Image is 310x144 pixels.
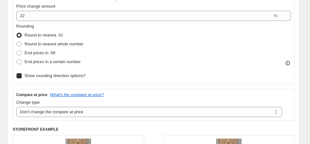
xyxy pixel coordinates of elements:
span: End prices in a certain number [25,59,81,64]
button: What's the compare at price? [50,92,104,97]
span: Show rounding direction options? [25,73,86,78]
span: Price change amount [16,4,55,9]
h6: STOREFRONT EXAMPLE [13,127,294,132]
input: 50 [16,11,272,21]
span: Round to nearest whole number [25,42,83,46]
span: End prices in .99 [25,50,55,55]
h3: Compare at price [16,92,47,97]
span: Change type [16,100,40,105]
span: Rounding [16,24,34,29]
span: % [274,13,278,18]
span: Round to nearest .01 [25,33,63,37]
